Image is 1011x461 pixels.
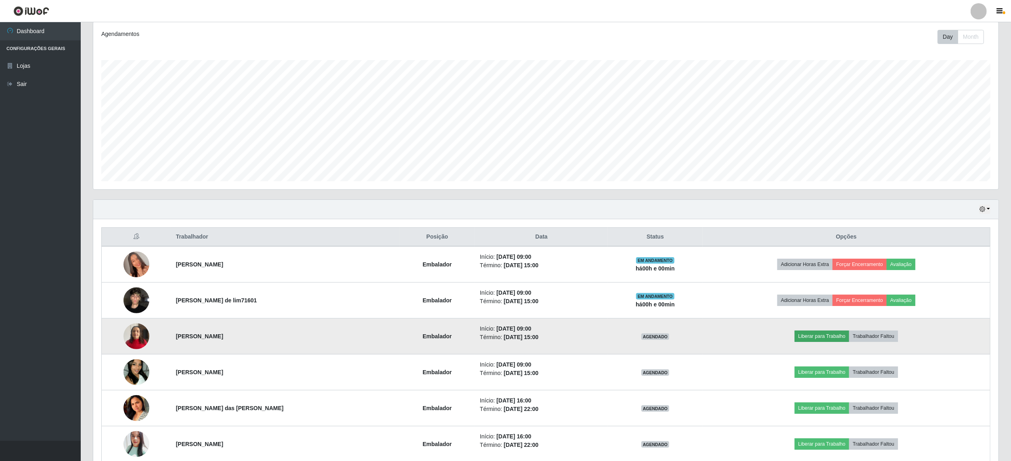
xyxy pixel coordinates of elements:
span: AGENDADO [641,405,670,412]
li: Início: [480,432,603,441]
li: Término: [480,405,603,413]
strong: Embalador [423,333,452,339]
th: Opções [703,228,990,247]
strong: há 00 h e 00 min [636,301,675,308]
span: EM ANDAMENTO [636,257,674,264]
button: Trabalhador Faltou [849,367,898,378]
strong: Embalador [423,369,452,375]
li: Término: [480,261,603,270]
img: CoreUI Logo [13,6,49,16]
div: Agendamentos [101,30,465,38]
th: Data [475,228,608,247]
strong: Embalador [423,441,452,447]
strong: [PERSON_NAME] de lim71601 [176,297,257,304]
button: Forçar Encerramento [833,259,887,270]
li: Início: [480,325,603,333]
li: Início: [480,360,603,369]
li: Término: [480,441,603,449]
time: [DATE] 09:00 [496,325,531,332]
time: [DATE] 09:00 [496,361,531,368]
span: AGENDADO [641,441,670,448]
li: Término: [480,369,603,377]
button: Trabalhador Faltou [849,402,898,414]
button: Liberar para Trabalho [795,331,849,342]
th: Status [608,228,702,247]
button: Avaliação [887,259,915,270]
div: First group [938,30,984,44]
button: Adicionar Horas Extra [777,295,833,306]
th: Posição [400,228,475,247]
th: Trabalhador [171,228,400,247]
div: Toolbar with button groups [938,30,990,44]
span: AGENDADO [641,369,670,376]
time: [DATE] 09:00 [496,254,531,260]
button: Trabalhador Faltou [849,331,898,342]
img: 1743267805927.jpeg [123,349,149,395]
strong: [PERSON_NAME] [176,333,223,339]
strong: Embalador [423,261,452,268]
li: Término: [480,297,603,306]
img: 1672880944007.jpeg [123,383,149,433]
strong: [PERSON_NAME] das [PERSON_NAME] [176,405,284,411]
li: Início: [480,396,603,405]
strong: Embalador [423,405,452,411]
time: [DATE] 15:00 [504,298,538,304]
time: [DATE] 15:00 [504,370,538,376]
li: Início: [480,253,603,261]
time: [DATE] 15:00 [504,334,538,340]
time: [DATE] 22:00 [504,406,538,412]
button: Trabalhador Faltou [849,438,898,450]
strong: há 00 h e 00 min [636,265,675,272]
button: Liberar para Trabalho [795,402,849,414]
span: EM ANDAMENTO [636,293,674,300]
img: 1751455620559.jpeg [123,241,149,287]
button: Adicionar Horas Extra [777,259,833,270]
time: [DATE] 22:00 [504,442,538,448]
button: Day [938,30,958,44]
button: Avaliação [887,295,915,306]
span: AGENDADO [641,333,670,340]
button: Month [958,30,984,44]
strong: [PERSON_NAME] [176,261,223,268]
time: [DATE] 16:00 [496,397,531,404]
button: Liberar para Trabalho [795,367,849,378]
img: 1725330158523.jpeg [123,283,149,317]
button: Forçar Encerramento [833,295,887,306]
time: [DATE] 15:00 [504,262,538,268]
strong: [PERSON_NAME] [176,369,223,375]
li: Início: [480,289,603,297]
img: 1737135977494.jpeg [123,319,149,353]
time: [DATE] 09:00 [496,289,531,296]
img: 1748729241814.jpeg [123,429,149,459]
strong: [PERSON_NAME] [176,441,223,447]
strong: Embalador [423,297,452,304]
button: Liberar para Trabalho [795,438,849,450]
li: Término: [480,333,603,342]
time: [DATE] 16:00 [496,433,531,440]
